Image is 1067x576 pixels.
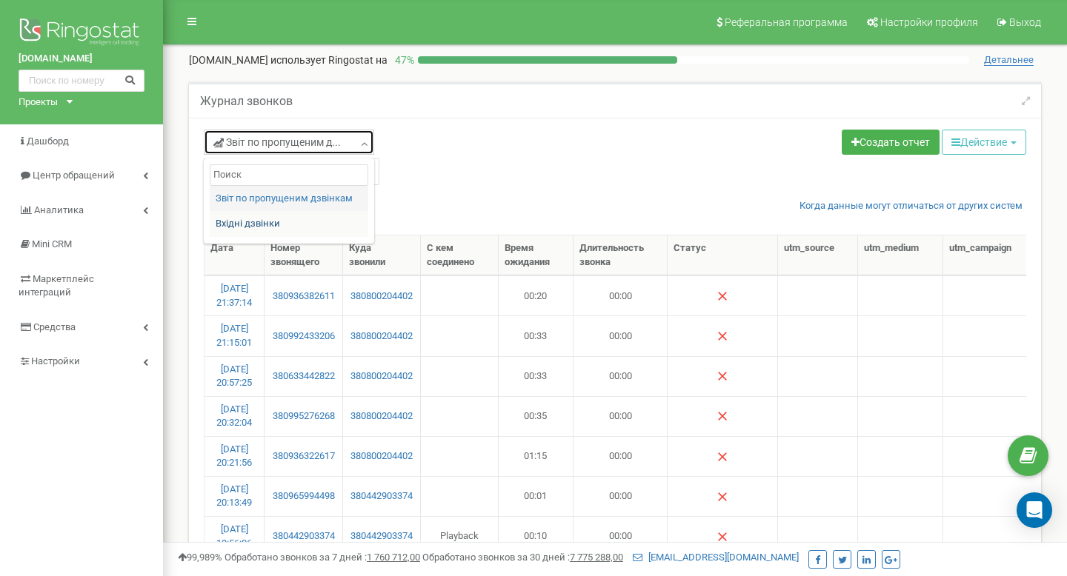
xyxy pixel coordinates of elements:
[178,552,222,563] span: 99,989%
[349,329,413,344] a: 380800204402
[270,489,336,503] a: 380965994498
[717,531,728,543] img: Нет ответа
[717,290,728,302] img: Нет ответа
[421,516,499,556] td: Playback
[270,289,336,304] a: 380936382611
[499,396,574,436] td: 00:35
[210,164,368,186] input: Поиск
[421,235,499,275] th: С кем соединено
[19,96,58,110] div: Проекты
[216,364,252,389] a: [DATE] 20:57:25
[499,516,574,556] td: 00:10
[574,516,668,556] td: 00:00
[574,356,668,396] td: 00:00
[943,235,1036,275] th: utm_campaign
[31,355,80,366] span: Настройки
[570,552,623,563] u: 7 775 288,00
[205,235,265,275] th: Дата
[270,529,336,543] a: 380442903374
[270,329,336,344] a: 380992433206
[32,238,72,250] span: Mini CRM
[574,275,668,315] td: 00:00
[34,204,84,215] span: Аналитика
[270,54,388,66] span: использует Ringostat на
[574,436,668,476] td: 00:00
[499,436,574,476] td: 01:15
[858,235,943,275] th: utm_medium
[499,315,574,355] td: 00:33
[349,289,413,304] a: 380800204402
[216,443,252,469] a: [DATE] 20:21:56
[349,409,413,423] a: 380800204402
[388,53,418,67] p: 47 %
[1009,16,1041,28] span: Выход
[270,369,336,384] a: 380633442822
[216,217,362,231] a: Вхідні дзвінки
[349,369,413,384] a: 380800204402
[717,370,728,382] img: Нет ответа
[422,552,623,563] span: Обработано звонков за 30 дней :
[984,54,1034,66] span: Детальнее
[499,356,574,396] td: 00:33
[265,235,343,275] th: Номер звонящего
[574,476,668,516] td: 00:00
[189,53,388,67] p: [DOMAIN_NAME]
[778,235,857,275] th: utm_source
[349,529,413,543] a: 380442903374
[270,449,336,463] a: 380936322617
[880,16,978,28] span: Настройки профиля
[216,403,252,429] a: [DATE] 20:32:04
[19,52,144,66] a: [DOMAIN_NAME]
[942,130,1026,155] button: Действие
[574,315,668,355] td: 00:00
[367,552,420,563] u: 1 760 712,00
[574,396,668,436] td: 00:00
[270,409,336,423] a: 380995276268
[225,552,420,563] span: Обработано звонков за 7 дней :
[204,130,374,155] a: Звіт по пропущеним д...
[499,476,574,516] td: 00:01
[216,523,252,549] a: [DATE] 19:56:06
[717,410,728,422] img: Нет ответа
[19,15,144,52] img: Ringostat logo
[343,235,420,275] th: Куда звонили
[499,275,574,315] td: 00:20
[216,323,252,348] a: [DATE] 21:15:01
[349,449,413,463] a: 380800204402
[717,491,728,503] img: Нет ответа
[216,192,362,206] a: Звіт по пропущеним дзвінкам
[668,235,778,275] th: Статус
[717,330,728,342] img: Нет ответа
[717,451,728,463] img: Нет ответа
[213,135,341,150] span: Звіт по пропущеним д...
[574,235,668,275] th: Длительность звонка
[200,95,293,108] h5: Журнал звонков
[349,489,413,503] a: 380442903374
[216,483,252,509] a: [DATE] 20:13:49
[499,235,574,275] th: Время ожидания
[800,199,1023,213] a: Когда данные могут отличаться от других систем
[19,273,94,298] span: Маркетплейс интеграций
[725,16,848,28] span: Реферальная программа
[33,170,115,181] span: Центр обращений
[27,135,69,147] span: Дашборд
[33,321,76,332] span: Средства
[216,283,252,308] a: [DATE] 21:37:14
[1017,492,1052,528] div: Open Intercom Messenger
[19,70,144,92] input: Поиск по номеру
[633,552,799,563] a: [EMAIL_ADDRESS][DOMAIN_NAME]
[842,130,940,155] a: Создать отчет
